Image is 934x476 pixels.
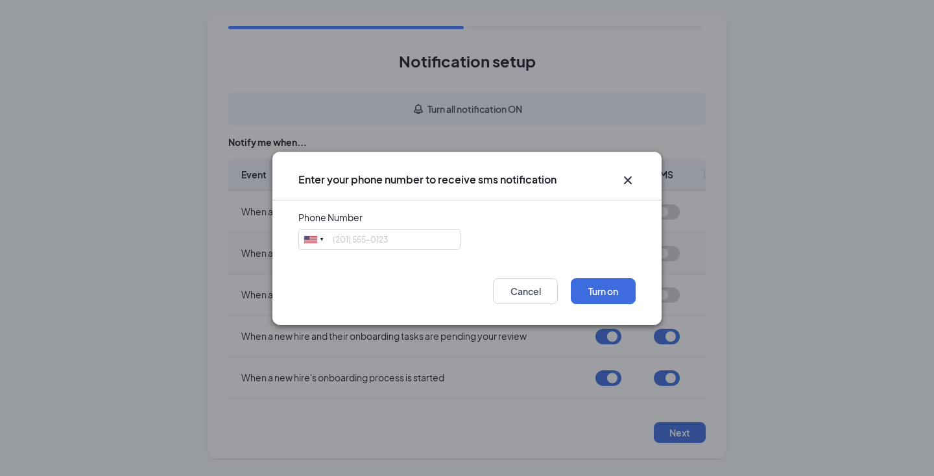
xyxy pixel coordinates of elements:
[299,230,329,249] div: United States: +1
[620,173,636,188] svg: Cross
[620,173,636,188] button: Close
[298,173,557,187] h3: Enter your phone number to receive sms notification
[298,211,363,224] div: Phone Number
[571,278,636,304] button: Turn on
[298,229,461,250] input: (201) 555-0123
[493,278,558,304] button: Cancel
